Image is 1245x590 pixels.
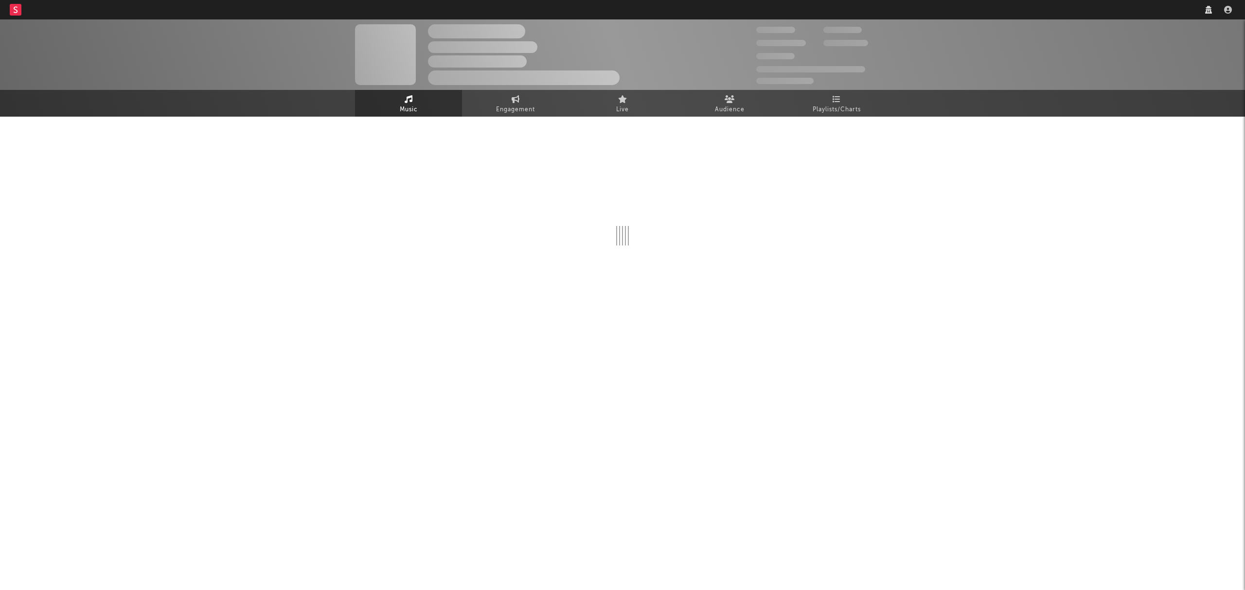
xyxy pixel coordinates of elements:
span: Live [616,104,629,116]
span: Playlists/Charts [813,104,861,116]
span: 1,000,000 [823,40,868,46]
a: Live [569,90,676,117]
span: Jump Score: 85.0 [756,78,814,84]
a: Music [355,90,462,117]
a: Playlists/Charts [783,90,890,117]
span: 50,000,000 Monthly Listeners [756,66,865,72]
span: Music [400,104,418,116]
span: Audience [715,104,745,116]
span: 100,000 [756,53,795,59]
span: 300,000 [756,27,795,33]
a: Engagement [462,90,569,117]
a: Audience [676,90,783,117]
span: 50,000,000 [756,40,806,46]
span: 100,000 [823,27,862,33]
span: Engagement [496,104,535,116]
